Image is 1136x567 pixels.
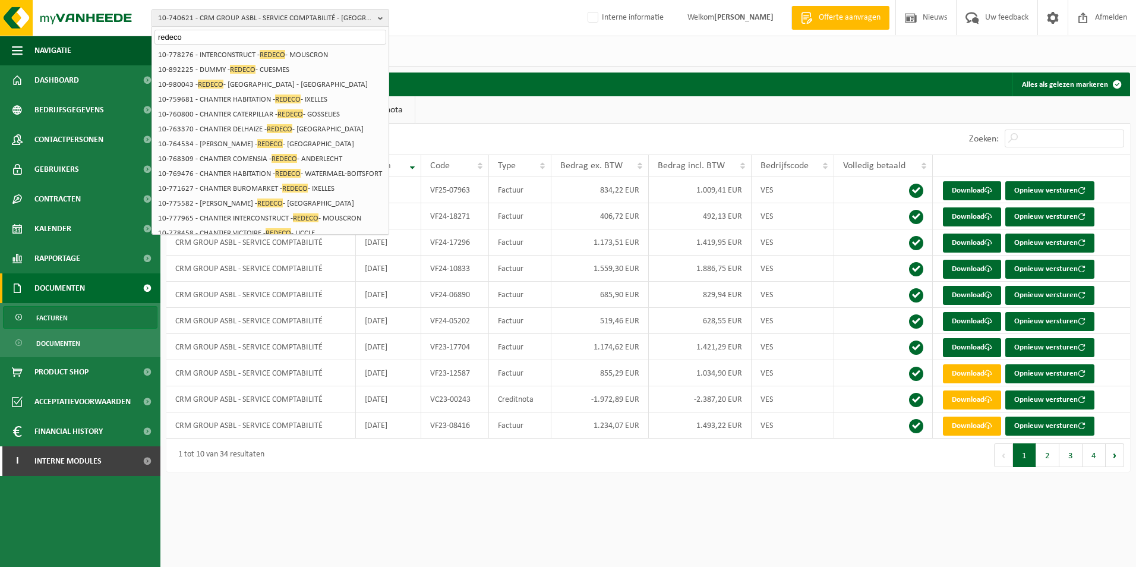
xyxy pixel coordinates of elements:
[752,282,834,308] td: VES
[275,94,301,103] span: REDECO
[560,161,623,171] span: Bedrag ex. BTW
[34,214,71,244] span: Kalender
[154,166,386,181] li: 10-769476 - CHANTIER HABITATION - - WATERMAEL-BOITSFORT
[260,50,285,59] span: REDECO
[421,308,489,334] td: VF24-05202
[752,229,834,256] td: VES
[551,256,649,282] td: 1.559,30 EUR
[551,386,649,412] td: -1.972,89 EUR
[152,9,389,27] button: 10-740621 - CRM GROUP ASBL - SERVICE COMPTABILITÉ - [GEOGRAPHIC_DATA]
[489,203,551,229] td: Factuur
[943,234,1001,253] a: Download
[356,386,421,412] td: [DATE]
[1005,234,1094,253] button: Opnieuw versturen
[943,207,1001,226] a: Download
[489,229,551,256] td: Factuur
[489,256,551,282] td: Factuur
[649,334,752,360] td: 1.421,29 EUR
[585,9,664,27] label: Interne informatie
[154,48,386,62] li: 10-778276 - INTERCONSTRUCT - - MOUSCRON
[421,412,489,439] td: VF23-08416
[489,386,551,412] td: Creditnota
[943,286,1001,305] a: Download
[943,338,1001,357] a: Download
[943,260,1001,279] a: Download
[36,332,80,355] span: Documenten
[943,417,1001,436] a: Download
[36,307,68,329] span: Facturen
[843,161,905,171] span: Volledig betaald
[154,107,386,122] li: 10-760800 - CHANTIER CATERPILLAR - - GOSSELIES
[34,387,131,417] span: Acceptatievoorwaarden
[551,229,649,256] td: 1.173,51 EUR
[293,213,318,222] span: REDECO
[166,229,356,256] td: CRM GROUP ASBL - SERVICE COMPTABILITÉ
[356,412,421,439] td: [DATE]
[551,177,649,203] td: 834,22 EUR
[1005,286,1094,305] button: Opnieuw versturen
[421,334,489,360] td: VF23-17704
[154,181,386,196] li: 10-771627 - CHANTIER BUROMARKET - - IXELLES
[34,125,103,155] span: Contactpersonen
[421,386,489,412] td: VC23-00243
[3,332,157,354] a: Documenten
[154,122,386,137] li: 10-763370 - CHANTIER DELHAIZE - - [GEOGRAPHIC_DATA]
[34,95,104,125] span: Bedrijfsgegevens
[551,203,649,229] td: 406,72 EUR
[1005,338,1094,357] button: Opnieuw versturen
[551,282,649,308] td: 685,90 EUR
[230,65,255,74] span: REDECO
[943,312,1001,331] a: Download
[172,445,264,466] div: 1 tot 10 van 34 resultaten
[551,412,649,439] td: 1.234,07 EUR
[1005,417,1094,436] button: Opnieuw versturen
[649,308,752,334] td: 628,55 EUR
[551,360,649,386] td: 855,29 EUR
[356,308,421,334] td: [DATE]
[166,282,356,308] td: CRM GROUP ASBL - SERVICE COMPTABILITÉ
[421,203,489,229] td: VF24-18271
[356,282,421,308] td: [DATE]
[272,154,297,163] span: REDECO
[489,177,551,203] td: Factuur
[257,199,283,207] span: REDECO
[257,139,283,148] span: REDECO
[12,446,23,476] span: I
[489,282,551,308] td: Factuur
[649,177,752,203] td: 1.009,41 EUR
[943,181,1001,200] a: Download
[421,229,489,256] td: VF24-17296
[1005,364,1094,383] button: Opnieuw versturen
[649,256,752,282] td: 1.886,75 EUR
[166,386,356,412] td: CRM GROUP ASBL - SERVICE COMPTABILITÉ
[649,229,752,256] td: 1.419,95 EUR
[752,177,834,203] td: VES
[1036,443,1059,467] button: 2
[154,226,386,241] li: 10-778458 - CHANTIER VICTOIRE - - UCCLE
[34,273,85,303] span: Documenten
[943,390,1001,409] a: Download
[649,360,752,386] td: 1.034,90 EUR
[356,256,421,282] td: [DATE]
[1083,443,1106,467] button: 4
[649,203,752,229] td: 492,13 EUR
[752,360,834,386] td: VES
[166,412,356,439] td: CRM GROUP ASBL - SERVICE COMPTABILITÉ
[34,184,81,214] span: Contracten
[489,334,551,360] td: Factuur
[649,386,752,412] td: -2.387,20 EUR
[791,6,889,30] a: Offerte aanvragen
[154,77,386,92] li: 10-980043 - - [GEOGRAPHIC_DATA] - [GEOGRAPHIC_DATA]
[658,161,725,171] span: Bedrag incl. BTW
[267,124,292,133] span: REDECO
[714,13,774,22] strong: [PERSON_NAME]
[3,306,157,329] a: Facturen
[1005,260,1094,279] button: Opnieuw versturen
[34,244,80,273] span: Rapportage
[356,360,421,386] td: [DATE]
[166,256,356,282] td: CRM GROUP ASBL - SERVICE COMPTABILITÉ
[34,417,103,446] span: Financial History
[1013,443,1036,467] button: 1
[489,360,551,386] td: Factuur
[489,308,551,334] td: Factuur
